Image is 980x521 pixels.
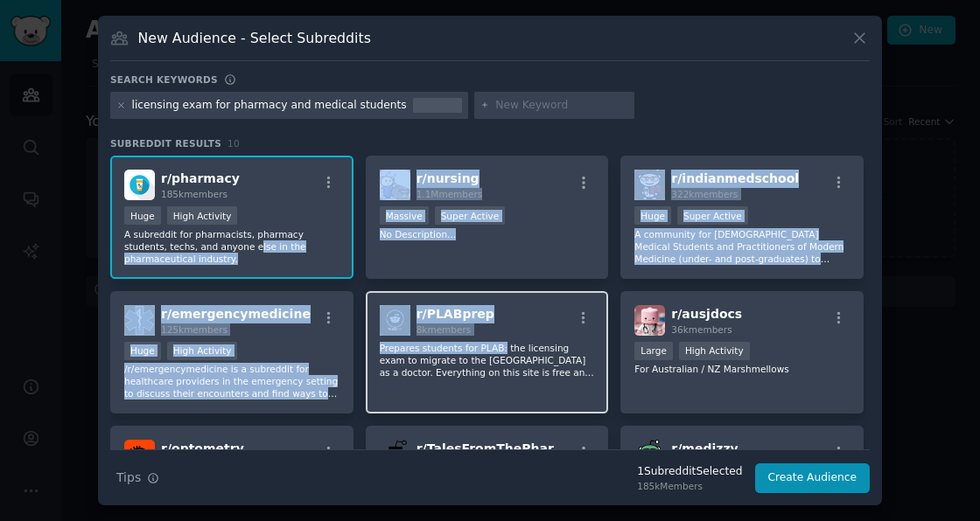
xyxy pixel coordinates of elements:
input: New Keyword [495,98,628,114]
div: Huge [124,206,161,225]
div: Huge [124,342,161,360]
span: Tips [116,469,141,487]
div: Massive [380,206,429,225]
span: 36k members [671,324,731,335]
img: indianmedschool [634,170,665,200]
img: ausjdocs [634,305,665,336]
img: pharmacy [124,170,155,200]
span: 125k members [161,324,227,335]
span: r/ TalesFromThePharmacy [416,441,591,455]
div: High Activity [167,342,238,360]
p: Prepares students for PLAB: the licensing exam to migrate to the [GEOGRAPHIC_DATA] as a doctor. E... [380,342,595,379]
img: PLABprep [380,305,410,336]
img: nursing [380,170,410,200]
div: licensing exam for pharmacy and medical students [132,98,407,114]
div: Super Active [677,206,748,225]
p: A community for [DEMOGRAPHIC_DATA] Medical Students and Practitioners of Modern Medicine (under- ... [634,228,850,265]
div: 1 Subreddit Selected [637,464,742,480]
div: Huge [634,206,671,225]
h3: Search keywords [110,73,218,86]
p: For Australian / NZ Marshmellows [634,363,850,375]
div: High Activity [679,342,750,360]
img: TalesFromThePharmacy [380,440,410,470]
img: optometry [124,440,155,470]
p: /r/emergencymedicine is a subreddit for healthcare providers in the emergency setting to discuss ... [124,363,339,399]
span: r/ nursing [416,171,479,185]
span: 8k members [416,324,472,335]
span: 185k members [161,189,227,199]
div: Large [634,342,673,360]
span: r/ emergencymedicine [161,307,311,321]
button: Create Audience [755,463,871,493]
h3: New Audience - Select Subreddits [138,29,371,47]
span: r/ ausjdocs [671,307,742,321]
span: r/ medizzy [671,441,738,455]
span: 10 [227,138,240,149]
span: Subreddit Results [110,137,221,149]
span: r/ PLABprep [416,307,494,321]
img: emergencymedicine [124,305,155,336]
span: r/ pharmacy [161,171,240,185]
span: 322k members [671,189,738,199]
button: Tips [110,462,165,493]
span: r/ optometry [161,441,244,455]
div: 185k Members [637,480,742,492]
span: r/ indianmedschool [671,171,799,185]
img: medizzy [634,440,665,470]
p: A subreddit for pharmacists, pharmacy students, techs, and anyone else in the pharmaceutical indu... [124,228,339,265]
div: High Activity [167,206,238,225]
p: No Description... [380,228,595,240]
span: 1.1M members [416,189,483,199]
div: Super Active [435,206,506,225]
